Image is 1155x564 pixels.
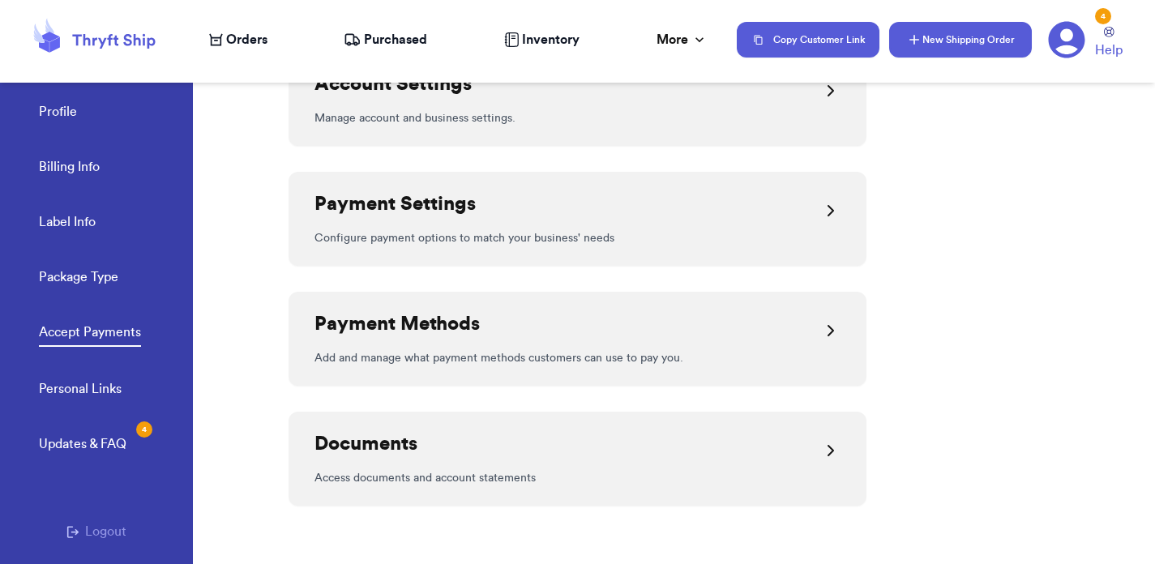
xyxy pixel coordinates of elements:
[39,323,141,347] a: Accept Payments
[314,470,841,486] p: Access documents and account statements
[657,30,708,49] div: More
[39,102,77,125] a: Profile
[1095,27,1123,60] a: Help
[344,30,427,49] a: Purchased
[314,311,480,337] h2: Payment Methods
[39,212,96,235] a: Label Info
[314,71,472,97] h2: Account Settings
[39,267,118,290] a: Package Type
[314,110,841,126] p: Manage account and business settings.
[522,30,580,49] span: Inventory
[1095,41,1123,60] span: Help
[136,421,152,438] div: 4
[39,157,100,180] a: Billing Info
[364,30,427,49] span: Purchased
[1048,21,1085,58] a: 4
[314,431,417,457] h2: Documents
[1095,8,1111,24] div: 4
[39,434,126,454] div: Updates & FAQ
[39,379,122,402] a: Personal Links
[39,434,126,457] a: Updates & FAQ4
[314,230,841,246] p: Configure payment options to match your business' needs
[889,22,1032,58] button: New Shipping Order
[314,191,476,217] h2: Payment Settings
[504,30,580,49] a: Inventory
[66,522,126,541] button: Logout
[737,22,879,58] button: Copy Customer Link
[314,350,841,366] p: Add and manage what payment methods customers can use to pay you.
[226,30,267,49] span: Orders
[209,30,267,49] a: Orders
